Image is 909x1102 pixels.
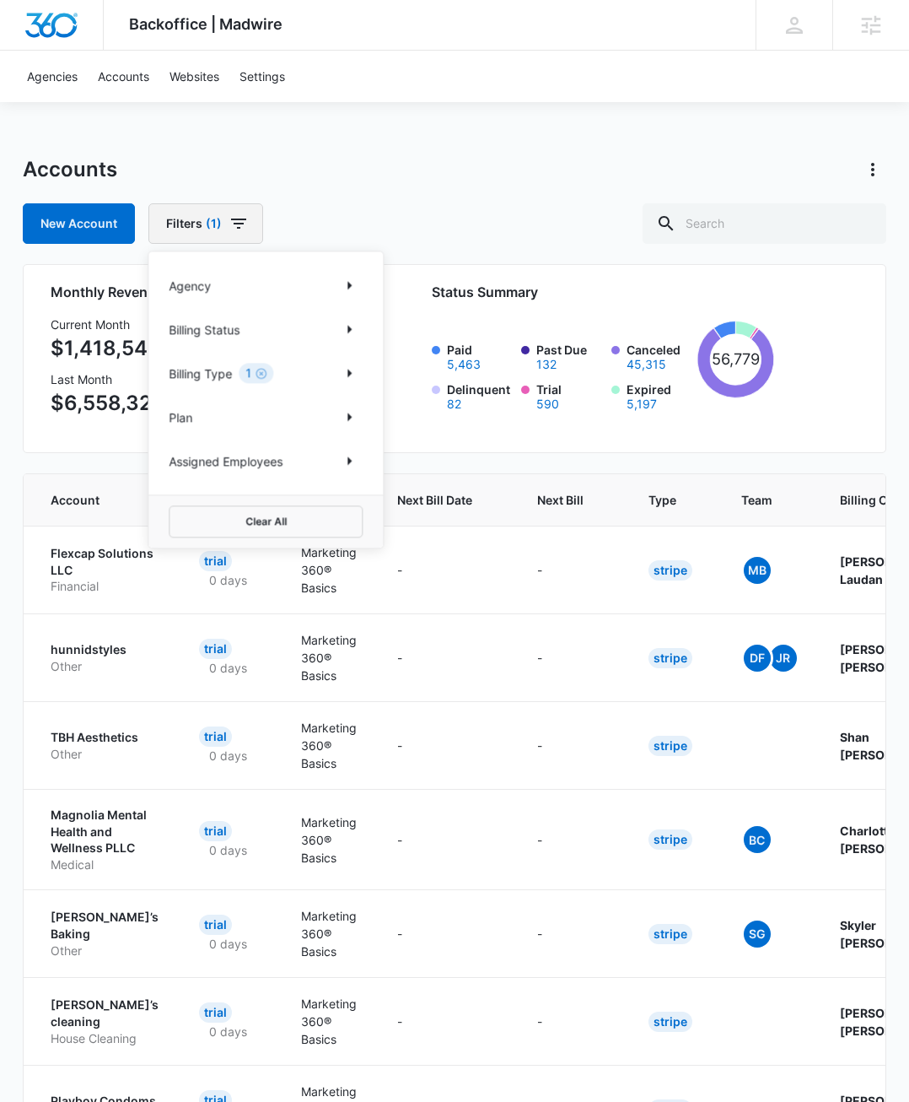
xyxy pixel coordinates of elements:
h3: Current Month [51,316,196,333]
p: House Cleaning [51,1030,159,1047]
button: Paid [447,359,481,370]
button: Filters(1) [148,203,263,244]
button: Show Agency filters [336,272,363,299]
p: Other [51,943,159,959]
button: Show Plan filters [336,403,363,430]
p: Marketing 360® Basics [301,813,357,867]
td: - [377,889,517,977]
p: Billing Type [169,365,232,382]
label: Trial [536,381,600,410]
td: - [517,889,628,977]
p: Marketing 360® Basics [301,543,357,597]
span: Next Bill [537,491,584,509]
button: Actions [859,156,886,183]
p: $6,558,328.60 [51,388,196,419]
div: Stripe [648,648,692,668]
td: - [517,701,628,789]
button: Delinquent [447,398,461,410]
button: Show Assigned Employees filters [336,447,363,474]
h2: Monthly Revenue [51,282,306,302]
p: Marketing 360® Basics [301,719,357,772]
div: Trial [199,1002,232,1023]
button: Trial [536,398,559,410]
a: [PERSON_NAME]’s BakingOther [51,909,159,959]
td: - [377,613,517,701]
button: Canceled [627,359,666,370]
td: - [517,526,628,613]
h3: Last Month [51,370,196,388]
p: 0 days [199,747,257,764]
p: 0 days [199,935,257,953]
button: Clear [255,367,266,379]
a: Websites [159,51,229,102]
p: 0 days [199,659,257,677]
div: Stripe [648,1012,692,1032]
p: [PERSON_NAME]’s Baking [51,909,159,942]
div: Stripe [648,924,692,944]
tspan: 56,779 [712,349,760,368]
div: Trial [199,639,232,659]
p: hunnidstyles [51,641,159,658]
div: Stripe [648,560,692,581]
a: Flexcap Solutions LLCFinancial [51,545,159,595]
td: - [377,526,517,613]
span: BC [744,826,771,853]
div: Trial [199,551,232,571]
div: Stripe [648,736,692,756]
span: (1) [206,218,222,230]
span: DF [744,645,771,672]
div: Trial [199,821,232,841]
p: Marketing 360® Basics [301,995,357,1048]
td: - [517,977,628,1065]
span: Type [648,491,676,509]
p: Marketing 360® Basics [301,631,357,684]
a: Accounts [88,51,159,102]
td: - [377,701,517,789]
div: Trial [199,915,232,935]
span: Backoffice | Madwire [129,15,282,33]
a: TBH AestheticsOther [51,729,159,762]
label: Expired [627,381,691,410]
p: Plan [169,408,192,426]
p: Other [51,746,159,763]
p: Medical [51,856,159,873]
div: Stripe [648,829,692,850]
p: Billing Status [169,321,239,338]
p: 0 days [199,841,257,859]
td: - [517,789,628,889]
p: $1,418,545.50 [51,333,196,364]
button: Clear All [169,505,363,537]
a: hunnidstylesOther [51,641,159,674]
input: Search [643,203,886,244]
span: Team [741,491,775,509]
p: Magnolia Mental Health and Wellness PLLC [51,807,159,856]
p: Agency [169,277,211,294]
span: Account [51,491,134,509]
button: Expired [627,398,657,410]
button: Show Billing Status filters [336,316,363,343]
p: Financial [51,578,159,595]
a: [PERSON_NAME]’s cleaningHouse Cleaning [51,997,159,1046]
span: MB [744,557,771,584]
p: Assigned Employees [169,452,282,470]
p: 0 days [199,1023,257,1040]
button: Show Billing Type filters [336,359,363,386]
td: - [517,613,628,701]
h1: Accounts [23,157,117,182]
p: Other [51,658,159,675]
div: Trial [199,727,232,747]
p: Flexcap Solutions LLC [51,545,159,578]
label: Canceled [627,341,691,370]
p: 0 days [199,571,257,589]
a: New Account [23,203,135,244]
p: [PERSON_NAME]’s cleaning [51,997,159,1029]
button: Past Due [536,359,557,370]
a: Magnolia Mental Health and Wellness PLLCMedical [51,807,159,872]
a: Agencies [17,51,88,102]
span: SG [744,921,771,948]
p: Marketing 360® Basics [301,907,357,960]
label: Past Due [536,341,600,370]
h2: Status Summary [432,282,774,302]
p: TBH Aesthetics [51,729,159,746]
label: Paid [447,341,511,370]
